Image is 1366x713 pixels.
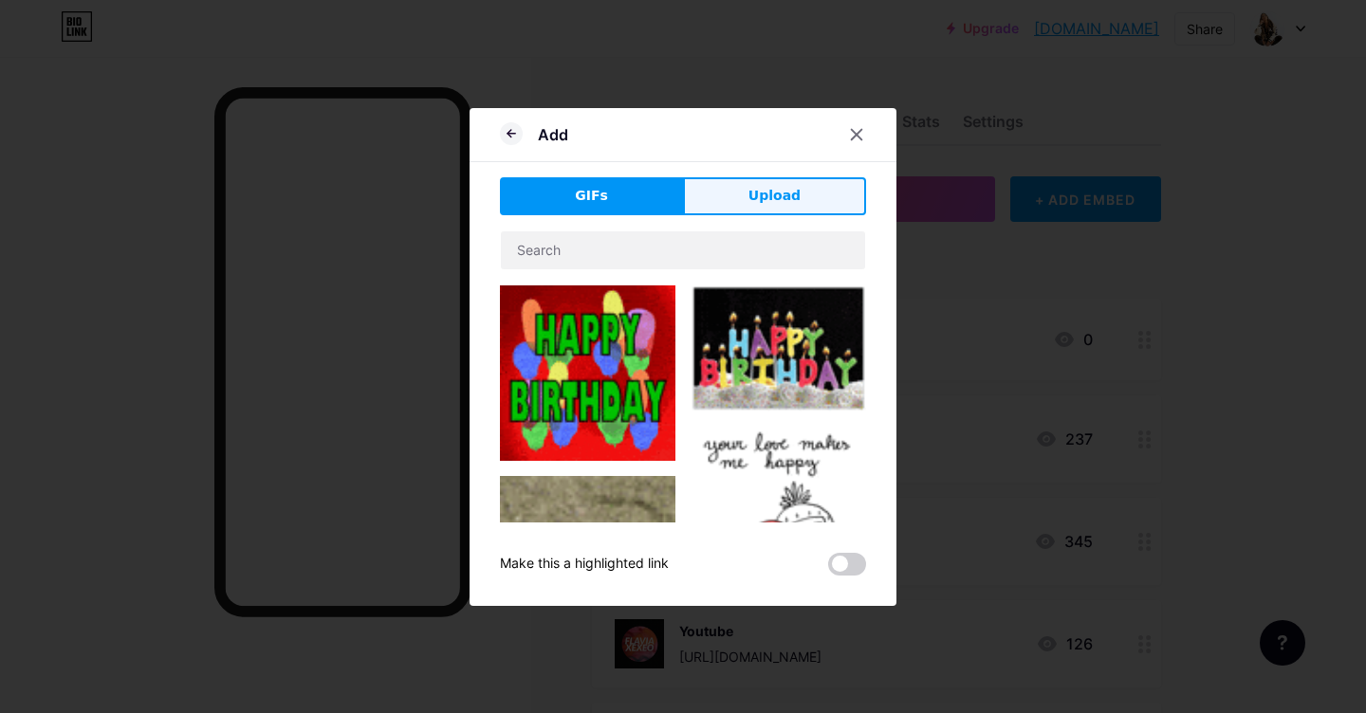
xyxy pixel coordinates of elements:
[538,123,568,146] div: Add
[683,177,866,215] button: Upload
[500,553,669,576] div: Make this a highlighted link
[500,285,675,461] img: Gihpy
[748,186,801,206] span: Upload
[691,285,866,411] img: Gihpy
[691,427,866,602] img: Gihpy
[575,186,608,206] span: GIFs
[500,177,683,215] button: GIFs
[501,231,865,269] input: Search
